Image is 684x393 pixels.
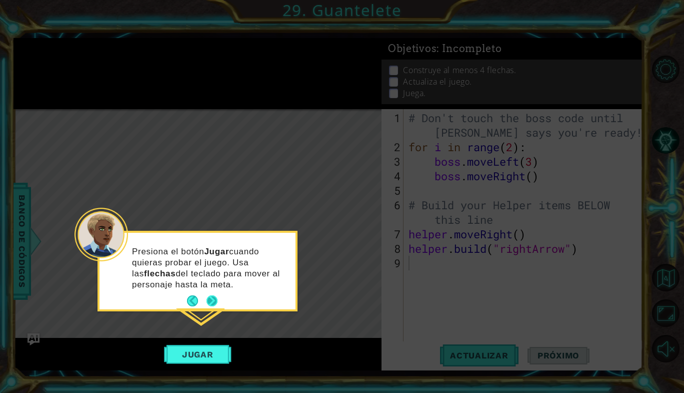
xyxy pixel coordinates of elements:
strong: Jugar [204,247,229,256]
button: Next [206,295,217,306]
p: Presiona el botón cuando quieras probar el juego. Usa las del teclado para mover al personaje has... [132,246,288,290]
button: Back [187,295,206,306]
strong: flechas [144,269,176,278]
button: Jugar [164,345,231,364]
